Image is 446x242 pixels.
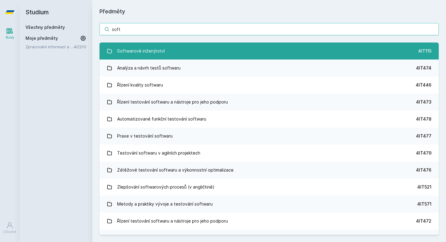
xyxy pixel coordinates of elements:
[5,35,14,40] div: Study
[100,179,439,196] a: Zlepšování softwarových procesů (v angličtině) 4IT521
[417,201,431,207] div: 4IT571
[100,23,439,35] input: Název nebo ident předmětu…
[117,96,228,108] div: Řízení testování softwaru a nástroje pro jeho podporu
[100,162,439,179] a: Zátěžové testování softwaru a výkonnostní optimalizace 4IT476
[418,48,431,54] div: 4IT115
[100,145,439,162] a: Testování softwaru v agilních projektech 4IT479
[100,43,439,60] a: Softwarové inženýrství 4IT115
[100,60,439,77] a: Analýza a návrh testů softwaru 4IT474
[100,196,439,213] a: Metody a praktiky vývoje a testování softwaru 4IT571
[117,113,206,125] div: Automatizované funkční testování softwaru
[100,111,439,128] a: Automatizované funkční testování softwaru 4IT478
[1,24,18,43] a: Study
[416,99,431,105] div: 4IT473
[117,215,228,227] div: Řízení testování softwaru a nástroje pro jeho podporu
[74,44,86,49] a: 4IZ210
[100,94,439,111] a: Řízení testování softwaru a nástroje pro jeho podporu 4IT473
[417,184,431,190] div: 4IT521
[416,82,431,88] div: 4IT446
[25,44,74,50] a: Zpracování informací a znalostí
[117,198,213,210] div: Metody a praktiky vývoje a testování softwaru
[117,181,215,193] div: Zlepšování softwarových procesů (v angličtině)
[1,219,18,237] a: Uživatel
[117,130,173,142] div: Praxe v testování softwaru
[117,164,234,176] div: Zátěžové testování softwaru a výkonnostní optimalizace
[100,128,439,145] a: Praxe v testování softwaru 4IT477
[117,79,163,91] div: Řízení kvality softwaru
[416,133,431,139] div: 4IT477
[100,7,439,16] h1: Předměty
[100,213,439,230] a: Řízení testování softwaru a nástroje pro jeho podporu 4IT472
[416,167,431,173] div: 4IT476
[416,65,431,71] div: 4IT474
[25,25,65,30] a: Všechny předměty
[117,147,200,159] div: Testování softwaru v agilních projektech
[416,218,431,224] div: 4IT472
[3,230,16,234] div: Uživatel
[100,77,439,94] a: Řízení kvality softwaru 4IT446
[117,45,165,57] div: Softwarové inženýrství
[117,62,181,74] div: Analýza a návrh testů softwaru
[416,150,431,156] div: 4IT479
[25,35,58,41] span: Moje předměty
[416,116,431,122] div: 4IT478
